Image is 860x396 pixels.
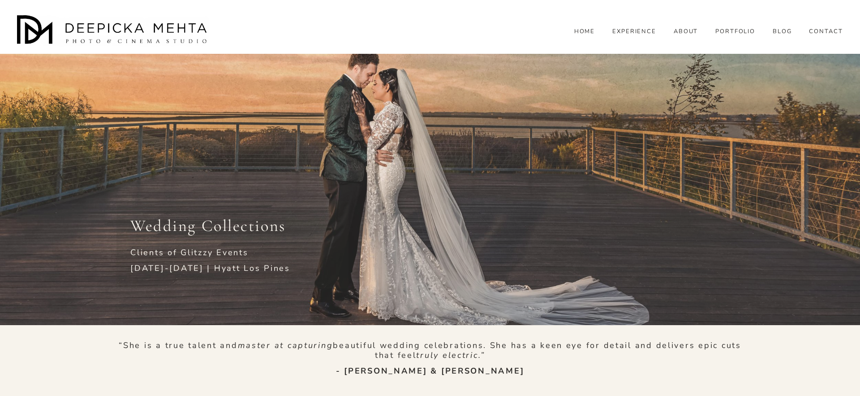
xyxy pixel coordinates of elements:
em: truly electric.” [416,350,485,361]
a: HOME [574,28,595,36]
span: Clients of Glitzzy Events [130,247,248,258]
strong: - [PERSON_NAME] & [PERSON_NAME] [336,366,525,376]
span: BLOG [773,28,792,35]
span: Wedding Collections [130,216,285,235]
a: ABOUT [674,28,698,36]
a: CONTACT [809,28,843,36]
img: Austin Wedding Photographer - Deepicka Mehta Photography &amp; Cinematography [17,15,210,47]
em: master at capturing [238,340,333,351]
span: [DATE]-[DATE] | Hyatt Los Pines [130,263,290,274]
a: PORTFOLIO [715,28,756,36]
a: EXPERIENCE [612,28,657,36]
p: “She is a true talent and beautiful wedding celebrations. She has a keen eye for detail and deliv... [116,341,744,361]
a: folder dropdown [773,28,792,36]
